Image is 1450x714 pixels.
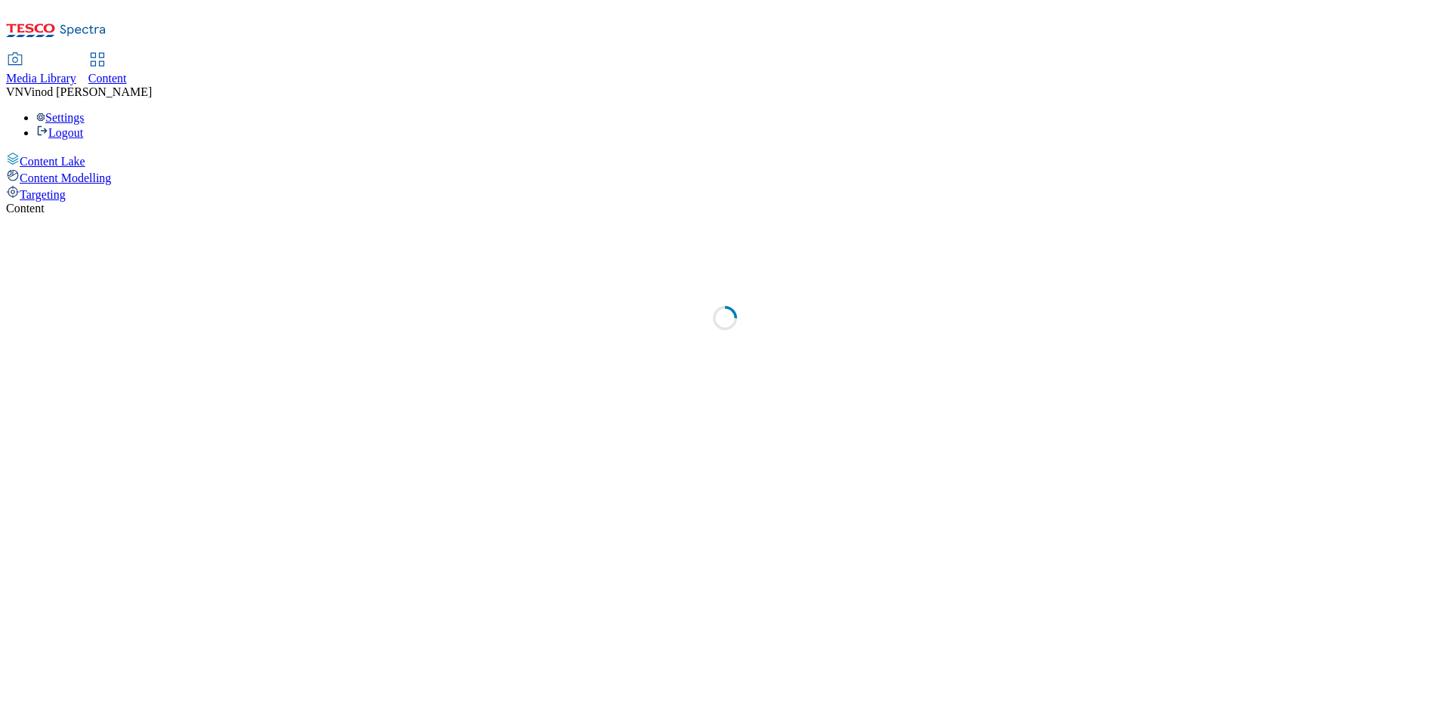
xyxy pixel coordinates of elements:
a: Media Library [6,54,76,85]
a: Content [88,54,127,85]
a: Targeting [6,185,1444,202]
span: VN [6,85,23,98]
span: Content Modelling [20,172,111,184]
a: Content Lake [6,152,1444,168]
span: Media Library [6,72,76,85]
span: Content [88,72,127,85]
div: Content [6,202,1444,215]
span: Targeting [20,188,66,201]
span: Vinod [PERSON_NAME] [23,85,152,98]
span: Content Lake [20,155,85,168]
a: Settings [36,111,85,124]
a: Logout [36,126,83,139]
a: Content Modelling [6,168,1444,185]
